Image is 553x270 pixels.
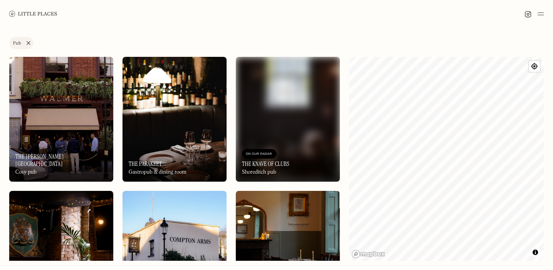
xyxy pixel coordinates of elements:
[9,57,113,182] img: The Walmer Castle
[13,41,21,46] div: Pub
[9,37,33,49] a: Pub
[533,248,538,257] span: Toggle attribution
[123,57,227,182] img: The Parakeet
[129,160,162,167] h3: The Parakeet
[242,160,290,167] h3: The Knave of Clubs
[236,57,340,182] a: The Knave of ClubsThe Knave of ClubsOn Our RadarThe Knave of ClubsShoreditch pub
[9,57,113,182] a: The Walmer CastleThe Walmer CastleThe [PERSON_NAME][GEOGRAPHIC_DATA]Cosy pub
[351,250,385,258] a: Mapbox homepage
[246,150,273,158] div: On Our Radar
[531,248,540,257] button: Toggle attribution
[236,57,340,182] img: The Knave of Clubs
[529,61,540,72] button: Find my location
[15,153,107,167] h3: The [PERSON_NAME][GEOGRAPHIC_DATA]
[129,169,187,176] div: Gastropub & dining room
[242,169,276,176] div: Shoreditch pub
[15,169,36,176] div: Cosy pub
[349,57,544,261] canvas: Map
[123,57,227,182] a: The ParakeetThe ParakeetThe ParakeetGastropub & dining room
